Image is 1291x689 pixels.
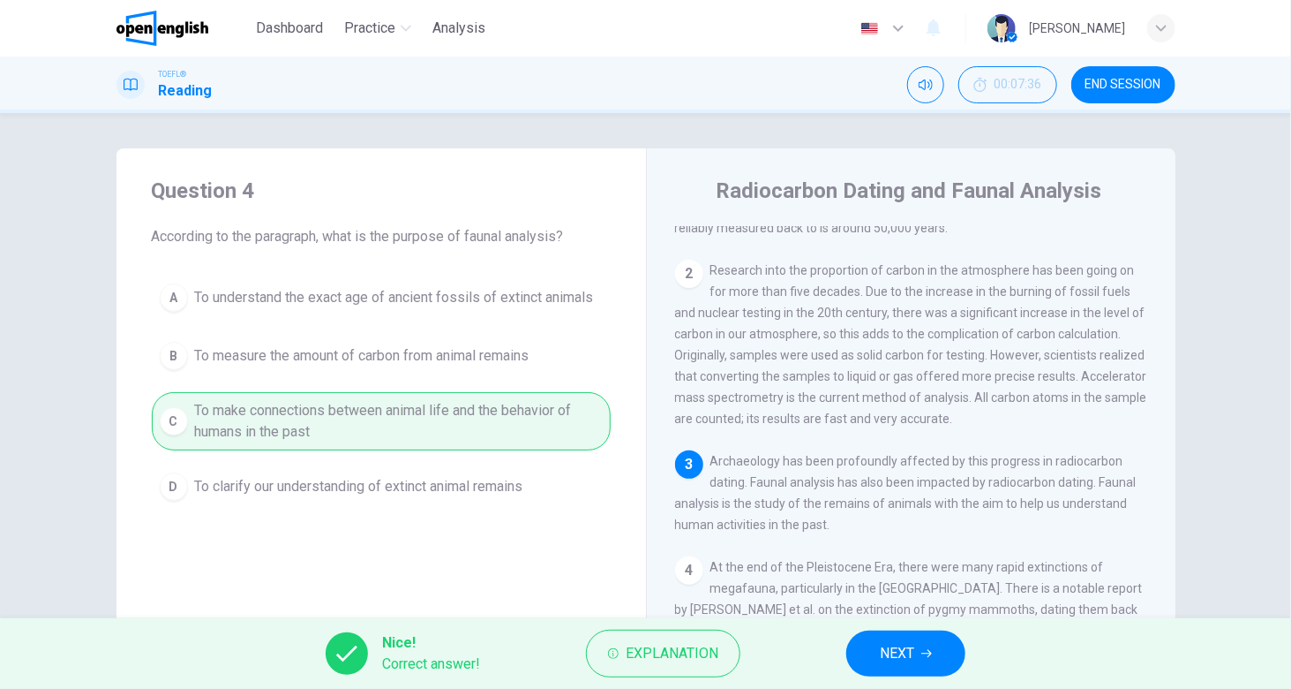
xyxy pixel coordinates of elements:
[859,22,881,35] img: en
[1030,18,1126,39] div: [PERSON_NAME]
[1071,66,1175,103] button: END SESSION
[382,654,480,675] span: Correct answer!
[958,66,1057,103] button: 00:07:36
[995,78,1042,92] span: 00:07:36
[987,14,1016,42] img: Profile picture
[586,630,740,678] button: Explanation
[116,11,250,46] a: OpenEnglish logo
[626,641,718,666] span: Explanation
[337,12,418,44] button: Practice
[880,641,914,666] span: NEXT
[675,454,1137,532] span: Archaeology has been profoundly affected by this progress in radiocarbon dating. Faunal analysis ...
[382,632,480,654] span: Nice!
[152,177,611,205] h4: Question 4
[675,263,1147,426] span: Research into the proportion of carbon in the atmosphere has been going on for more than five dec...
[425,12,492,44] button: Analysis
[907,66,944,103] div: Mute
[675,260,703,288] div: 2
[958,66,1057,103] div: Hide
[159,80,213,102] h1: Reading
[256,18,323,39] span: Dashboard
[152,226,611,247] span: According to the paragraph, what is the purpose of faunal analysis?
[432,18,485,39] span: Analysis
[249,12,330,44] button: Dashboard
[716,177,1101,205] h4: Radiocarbon Dating and Faunal Analysis
[116,11,209,46] img: OpenEnglish logo
[344,18,395,39] span: Practice
[675,556,703,585] div: 4
[846,631,965,677] button: NEXT
[675,450,703,479] div: 3
[1085,78,1161,92] span: END SESSION
[159,68,187,80] span: TOEFL®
